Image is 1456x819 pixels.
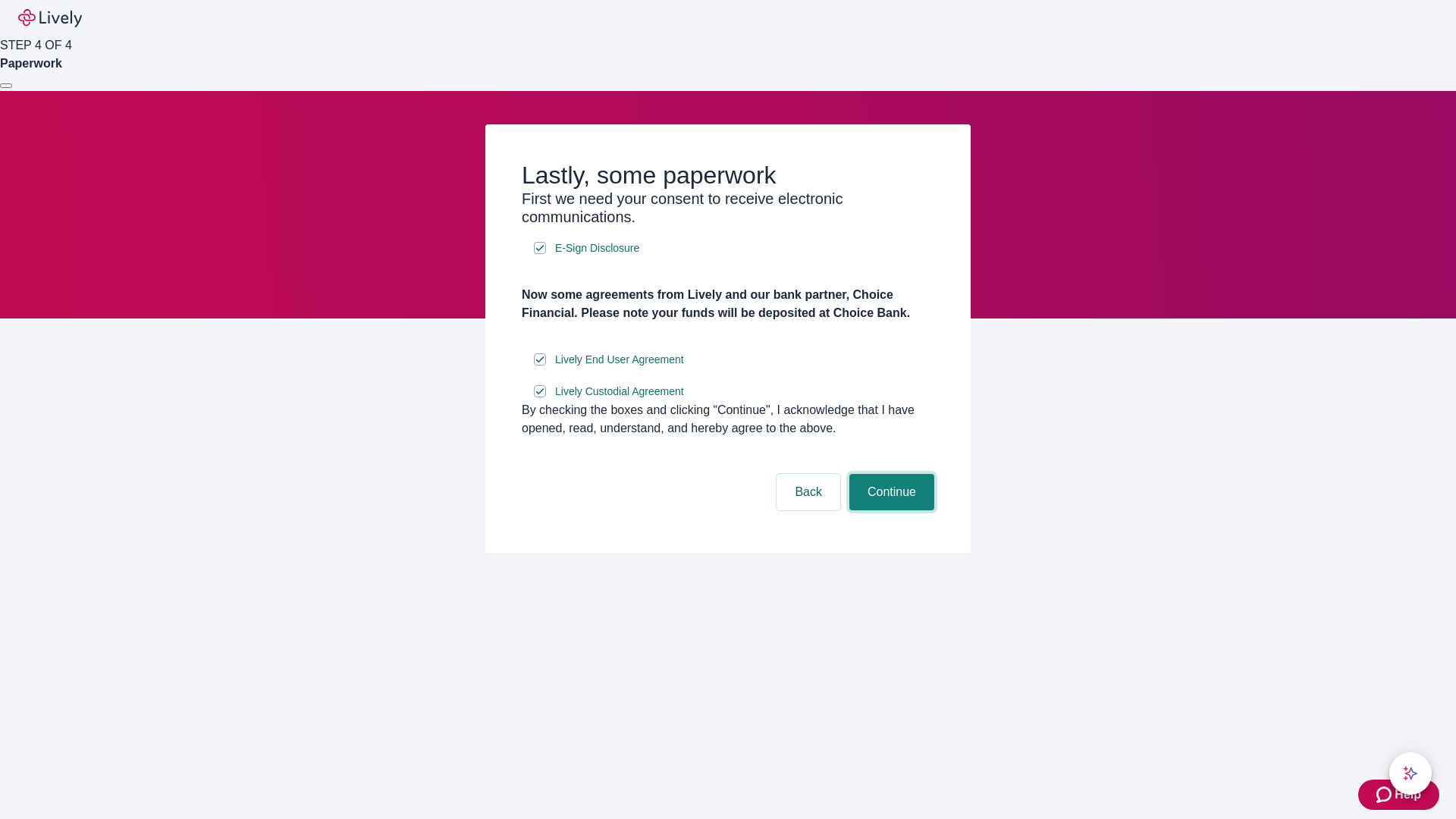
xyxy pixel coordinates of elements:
[555,240,639,256] span: E-Sign Disclosure
[555,352,684,368] span: Lively End User Agreement
[1389,752,1432,795] button: chat
[522,161,934,190] h2: Lastly, some paperwork
[552,350,687,369] a: e-sign disclosure document
[522,286,934,322] h4: Now some agreements from Lively and our bank partner, Choice Financial. Please note your funds wi...
[555,384,684,400] span: Lively Custodial Agreement
[1358,780,1439,810] button: Zendesk support iconHelp
[552,239,642,258] a: e-sign disclosure document
[18,9,82,27] img: Lively
[777,474,840,510] button: Back
[1403,766,1418,781] svg: Lively AI Assistant
[1376,786,1395,804] svg: Zendesk support icon
[849,474,934,510] button: Continue
[552,382,687,401] a: e-sign disclosure document
[1395,786,1421,804] span: Help
[522,401,934,438] div: By checking the boxes and clicking “Continue", I acknowledge that I have opened, read, understand...
[522,190,934,226] h3: First we need your consent to receive electronic communications.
